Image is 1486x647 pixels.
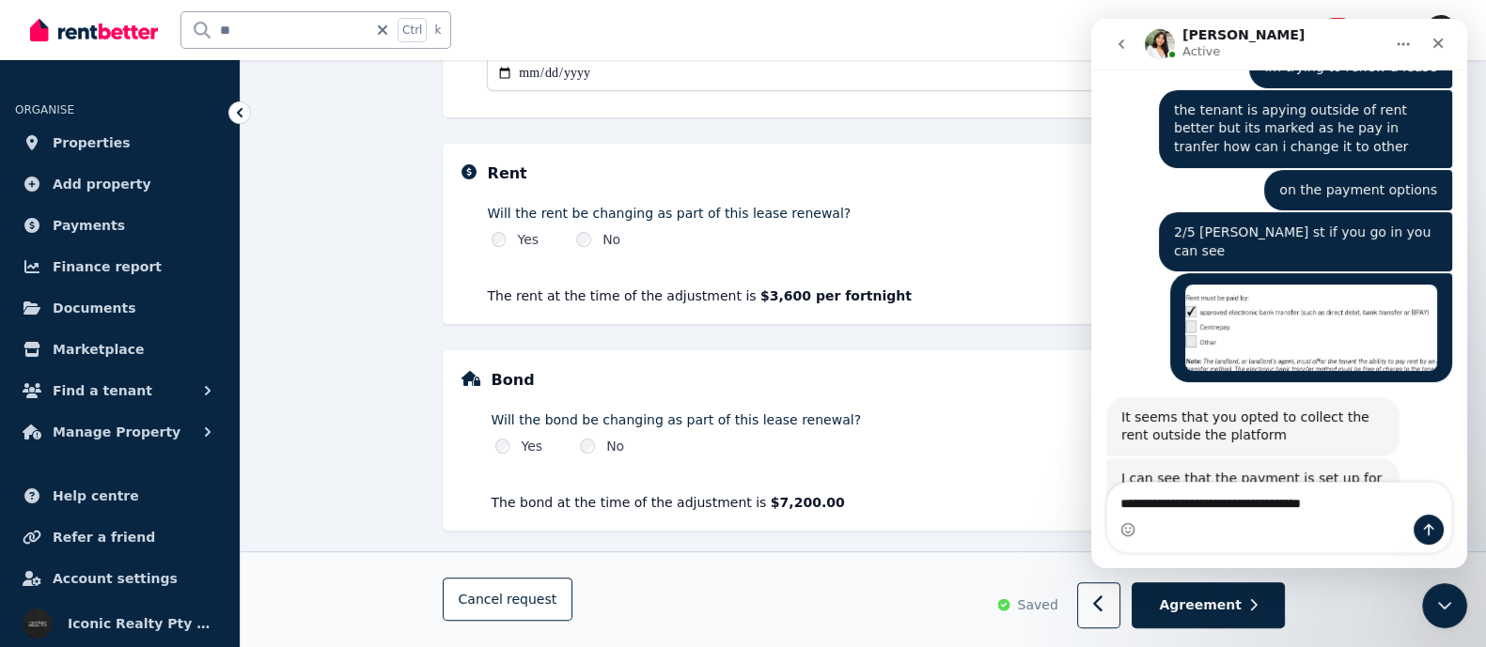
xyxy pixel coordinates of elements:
[15,207,225,244] a: Payments
[1159,596,1242,615] span: Agreement
[53,131,131,154] span: Properties
[606,437,624,455] label: No
[1326,18,1349,31] span: 218
[492,493,1266,512] p: The bond at the time of the adjustment is
[15,248,225,285] a: Finance report
[760,288,912,303] strong: $3,600 per fortnight
[53,421,180,443] span: Manage Property
[459,593,557,608] span: Cancel
[15,560,225,597] a: Account settings
[507,591,556,609] span: request
[443,578,573,622] button: Cancelrequest
[1091,19,1467,568] iframe: Intercom live chat
[53,485,139,507] span: Help centre
[53,297,136,319] span: Documents
[488,162,527,185] h5: Rent
[398,18,427,42] span: Ctrl
[68,612,217,635] span: Iconic Realty Pty Ltd
[521,437,542,455] label: Yes
[1017,596,1057,615] span: Saved
[53,379,152,402] span: Find a tenant
[488,204,1266,223] label: Will the rent be changing as part of this lease renewal?
[15,477,225,515] a: Help centre
[488,286,1266,305] p: The rent at the time of the adjustment is
[30,16,158,44] img: RentBetter
[1132,583,1284,629] button: Agreement
[492,410,1266,429] label: Will the bond be changing as part of this lease renewal?
[15,103,74,116] span: ORGANISE
[1426,15,1456,45] img: Iconic Realty Pty Ltd
[434,23,441,38] span: k
[53,526,155,548] span: Refer a friend
[15,413,225,451] button: Manage Property
[53,567,178,590] span: Account settings
[23,608,53,639] img: Iconic Realty Pty Ltd
[53,214,125,237] span: Payments
[492,369,535,392] h5: Bond
[15,124,225,162] a: Properties
[53,338,144,361] span: Marketplace
[15,331,225,368] a: Marketplace
[15,289,225,327] a: Documents
[15,372,225,409] button: Find a tenant
[517,230,539,249] label: Yes
[15,518,225,556] a: Refer a friend
[602,230,620,249] label: No
[15,165,225,203] a: Add property
[771,495,845,510] strong: $7,200.00
[53,173,151,195] span: Add property
[53,255,162,278] span: Finance report
[1422,583,1467,628] iframe: Intercom live chat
